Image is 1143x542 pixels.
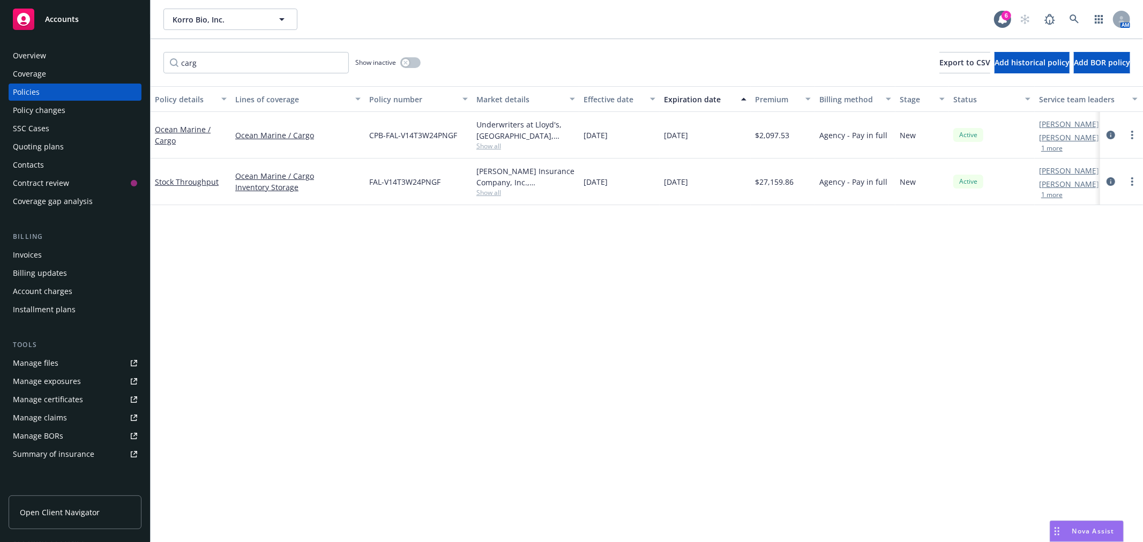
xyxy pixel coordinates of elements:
[13,156,44,174] div: Contacts
[1041,192,1063,198] button: 1 more
[9,446,141,463] a: Summary of insurance
[235,182,361,193] a: Inventory Storage
[1039,165,1099,176] a: [PERSON_NAME]
[9,138,141,155] a: Quoting plans
[1126,175,1139,188] a: more
[13,47,46,64] div: Overview
[1039,118,1099,130] a: [PERSON_NAME]
[939,57,990,67] span: Export to CSV
[365,86,472,112] button: Policy number
[13,120,49,137] div: SSC Cases
[900,130,916,141] span: New
[1014,9,1036,30] a: Start snowing
[1050,521,1064,541] div: Drag to move
[958,130,979,140] span: Active
[9,47,141,64] a: Overview
[1002,11,1011,20] div: 6
[9,120,141,137] a: SSC Cases
[755,176,794,187] span: $27,159.86
[20,507,100,518] span: Open Client Navigator
[819,130,887,141] span: Agency - Pay in full
[369,94,456,105] div: Policy number
[9,156,141,174] a: Contacts
[173,14,265,25] span: Korro Bio, Inc.
[9,102,141,119] a: Policy changes
[9,231,141,242] div: Billing
[9,265,141,282] a: Billing updates
[995,57,1070,67] span: Add historical policy
[235,94,349,105] div: Lines of coverage
[235,130,361,141] a: Ocean Marine / Cargo
[9,340,141,350] div: Tools
[1088,9,1110,30] a: Switch app
[755,130,789,141] span: $2,097.53
[369,176,440,187] span: FAL-V14T3W24PNGF
[13,246,42,264] div: Invoices
[9,84,141,101] a: Policies
[1039,94,1126,105] div: Service team leaders
[939,52,990,73] button: Export to CSV
[9,484,141,495] div: Analytics hub
[476,119,575,141] div: Underwriters at Lloyd's, [GEOGRAPHIC_DATA], [PERSON_NAME] of [GEOGRAPHIC_DATA], [PERSON_NAME] Cargo
[369,130,457,141] span: CPB-FAL-V14T3W24PNGF
[9,355,141,372] a: Manage files
[13,373,81,390] div: Manage exposures
[13,391,83,408] div: Manage certificates
[155,94,215,105] div: Policy details
[476,141,575,150] span: Show all
[664,130,688,141] span: [DATE]
[958,177,979,186] span: Active
[235,170,361,182] a: Ocean Marine / Cargo
[660,86,751,112] button: Expiration date
[13,283,72,300] div: Account charges
[13,409,67,426] div: Manage claims
[9,175,141,192] a: Contract review
[819,176,887,187] span: Agency - Pay in full
[1041,145,1063,152] button: 1 more
[155,177,219,187] a: Stock Throughput
[13,265,67,282] div: Billing updates
[45,15,79,24] span: Accounts
[231,86,365,112] button: Lines of coverage
[13,138,64,155] div: Quoting plans
[163,52,349,73] input: Filter by keyword...
[9,283,141,300] a: Account charges
[953,94,1019,105] div: Status
[13,355,58,372] div: Manage files
[664,176,688,187] span: [DATE]
[584,176,608,187] span: [DATE]
[584,130,608,141] span: [DATE]
[579,86,660,112] button: Effective date
[472,86,579,112] button: Market details
[9,193,141,210] a: Coverage gap analysis
[13,446,94,463] div: Summary of insurance
[13,102,65,119] div: Policy changes
[13,65,46,82] div: Coverage
[1072,526,1115,536] span: Nova Assist
[151,86,231,112] button: Policy details
[1064,9,1085,30] a: Search
[1074,52,1130,73] button: Add BOR policy
[13,84,40,101] div: Policies
[819,94,879,105] div: Billing method
[1126,129,1139,141] a: more
[9,373,141,390] a: Manage exposures
[163,9,297,30] button: Korro Bio, Inc.
[9,301,141,318] a: Installment plans
[1035,86,1142,112] button: Service team leaders
[1039,178,1099,190] a: [PERSON_NAME]
[584,94,644,105] div: Effective date
[9,427,141,445] a: Manage BORs
[9,409,141,426] a: Manage claims
[1050,521,1124,542] button: Nova Assist
[900,176,916,187] span: New
[9,391,141,408] a: Manage certificates
[9,246,141,264] a: Invoices
[664,94,735,105] div: Expiration date
[9,65,141,82] a: Coverage
[13,175,69,192] div: Contract review
[900,94,933,105] div: Stage
[995,52,1070,73] button: Add historical policy
[1074,57,1130,67] span: Add BOR policy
